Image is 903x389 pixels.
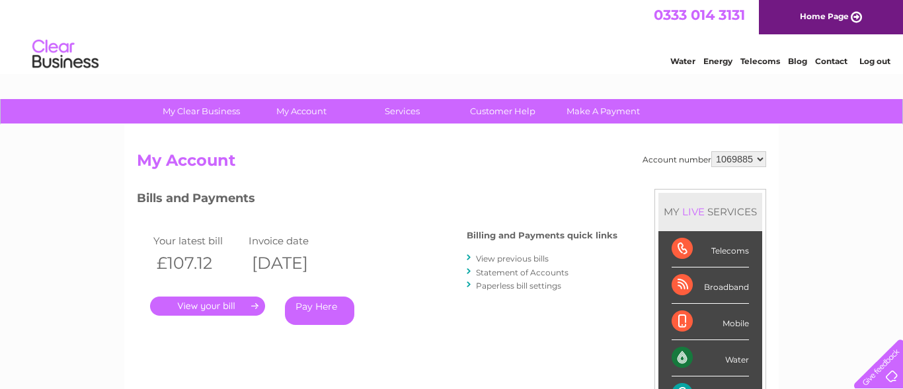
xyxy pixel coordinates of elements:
[137,151,766,176] h2: My Account
[476,254,549,264] a: View previous bills
[859,56,890,66] a: Log out
[680,205,707,218] div: LIVE
[32,34,99,75] img: logo.png
[476,281,561,291] a: Paperless bill settings
[815,56,847,66] a: Contact
[147,99,256,124] a: My Clear Business
[788,56,807,66] a: Blog
[150,297,265,316] a: .
[643,151,766,167] div: Account number
[658,193,762,230] div: MY SERVICES
[549,99,658,124] a: Make A Payment
[703,56,732,66] a: Energy
[672,340,749,376] div: Water
[672,267,749,304] div: Broadband
[150,232,245,250] td: Your latest bill
[348,99,457,124] a: Services
[285,297,354,325] a: Pay Here
[245,250,340,277] th: [DATE]
[672,231,749,267] div: Telecoms
[476,267,569,277] a: Statement of Accounts
[448,99,557,124] a: Customer Help
[140,7,765,64] div: Clear Business is a trading name of Verastar Limited (registered in [GEOGRAPHIC_DATA] No. 3667643...
[672,304,749,340] div: Mobile
[245,232,340,250] td: Invoice date
[740,56,780,66] a: Telecoms
[247,99,356,124] a: My Account
[467,230,617,240] h4: Billing and Payments quick links
[137,189,617,212] h3: Bills and Payments
[150,250,245,277] th: £107.12
[654,7,745,23] a: 0333 014 3131
[670,56,695,66] a: Water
